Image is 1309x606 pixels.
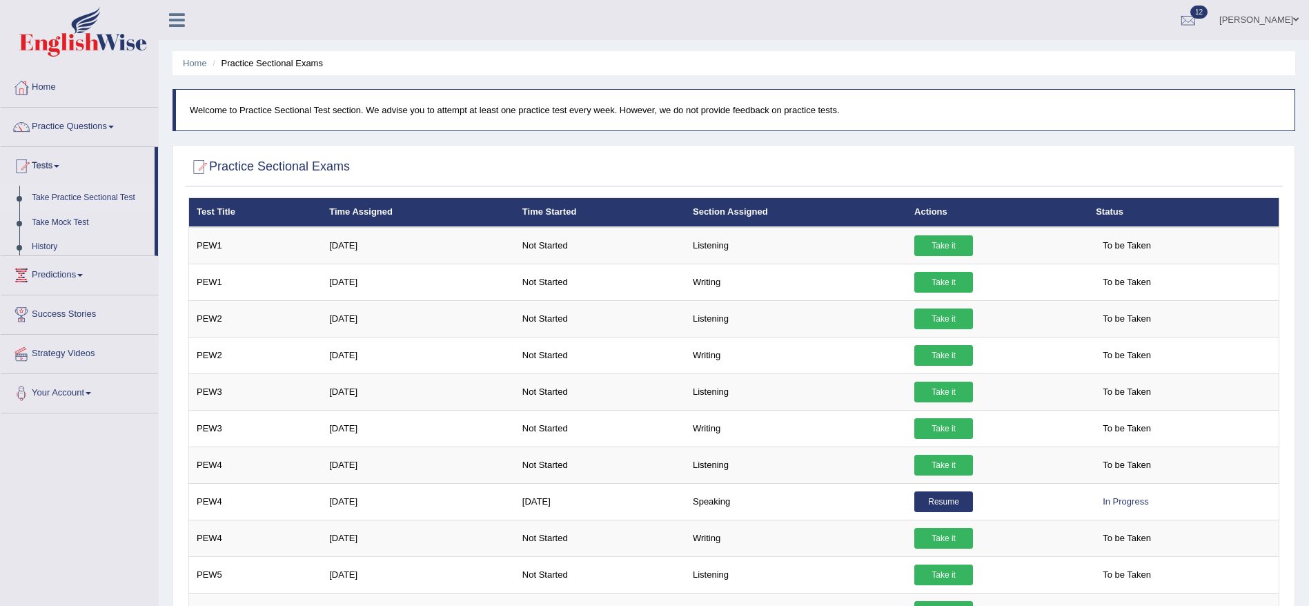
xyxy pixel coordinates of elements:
a: Take it [914,235,973,256]
span: To be Taken [1096,272,1158,293]
td: PEW5 [189,556,322,593]
a: Tests [1,147,155,182]
td: [DATE] [322,447,515,483]
a: Take it [914,309,973,329]
a: Resume [914,491,973,512]
a: Home [183,58,207,68]
a: Take it [914,418,973,439]
span: To be Taken [1096,345,1158,366]
th: Status [1088,198,1279,227]
td: PEW4 [189,520,322,556]
td: Not Started [515,300,685,337]
div: In Progress [1096,491,1155,512]
td: PEW3 [189,373,322,410]
td: PEW3 [189,410,322,447]
td: Listening [685,300,907,337]
td: [DATE] [322,264,515,300]
th: Time Assigned [322,198,515,227]
td: [DATE] [322,556,515,593]
td: [DATE] [322,227,515,264]
td: Listening [685,227,907,264]
th: Time Started [515,198,685,227]
a: Practice Questions [1,108,158,142]
span: To be Taken [1096,528,1158,549]
li: Practice Sectional Exams [209,57,323,70]
td: [DATE] [515,483,685,520]
td: Not Started [515,264,685,300]
span: To be Taken [1096,382,1158,402]
a: Take Practice Sectional Test [26,186,155,211]
td: PEW1 [189,227,322,264]
span: To be Taken [1096,418,1158,439]
td: Not Started [515,337,685,373]
a: Home [1,68,158,103]
th: Test Title [189,198,322,227]
a: Take it [914,455,973,476]
td: [DATE] [322,300,515,337]
td: [DATE] [322,483,515,520]
td: [DATE] [322,373,515,410]
td: [DATE] [322,520,515,556]
td: PEW2 [189,300,322,337]
td: Writing [685,337,907,373]
a: Take it [914,382,973,402]
a: Take it [914,565,973,585]
a: Take Mock Test [26,211,155,235]
span: To be Taken [1096,309,1158,329]
td: Not Started [515,447,685,483]
td: Writing [685,410,907,447]
td: PEW4 [189,447,322,483]
a: Predictions [1,256,158,291]
th: Section Assigned [685,198,907,227]
td: Not Started [515,373,685,410]
a: History [26,235,155,260]
td: Not Started [515,520,685,556]
td: PEW2 [189,337,322,373]
td: Listening [685,373,907,410]
a: Strategy Videos [1,335,158,369]
td: [DATE] [322,337,515,373]
td: Not Started [515,227,685,264]
td: Writing [685,520,907,556]
span: 12 [1190,6,1208,19]
span: To be Taken [1096,455,1158,476]
th: Actions [907,198,1088,227]
td: Speaking [685,483,907,520]
a: Success Stories [1,295,158,330]
p: Welcome to Practice Sectional Test section. We advise you to attempt at least one practice test e... [190,104,1281,117]
td: Not Started [515,410,685,447]
span: To be Taken [1096,235,1158,256]
a: Your Account [1,374,158,409]
a: Take it [914,272,973,293]
td: Not Started [515,556,685,593]
a: Take it [914,345,973,366]
td: Listening [685,556,907,593]
td: Listening [685,447,907,483]
a: Take it [914,528,973,549]
span: To be Taken [1096,565,1158,585]
td: [DATE] [322,410,515,447]
td: PEW1 [189,264,322,300]
h2: Practice Sectional Exams [188,157,350,177]
td: Writing [685,264,907,300]
td: PEW4 [189,483,322,520]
